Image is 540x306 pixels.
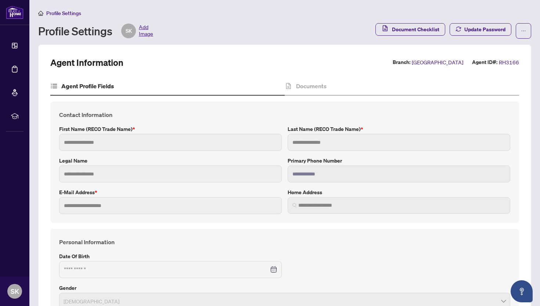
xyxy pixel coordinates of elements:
[38,11,43,16] span: home
[296,82,327,90] h4: Documents
[412,58,463,67] span: [GEOGRAPHIC_DATA]
[59,188,282,196] label: E-mail Address
[38,24,153,38] div: Profile Settings
[511,280,533,302] button: Open asap
[375,23,445,36] button: Document Checklist
[521,28,526,33] span: ellipsis
[126,27,132,35] span: SK
[393,58,410,67] label: Branch:
[139,24,153,38] span: Add Image
[61,82,114,90] h4: Agent Profile Fields
[499,58,519,67] span: RH3166
[59,157,282,165] label: Legal Name
[392,24,439,35] span: Document Checklist
[11,286,19,296] span: SK
[288,188,510,196] label: Home Address
[450,23,511,36] button: Update Password
[6,6,24,19] img: logo
[59,252,282,260] label: Date of Birth
[464,24,505,35] span: Update Password
[59,238,510,246] h4: Personal Information
[472,58,497,67] label: Agent ID#:
[288,125,510,133] label: Last Name (RECO Trade Name)
[288,157,510,165] label: Primary Phone Number
[50,57,123,68] h2: Agent Information
[292,203,297,207] img: search_icon
[59,110,510,119] h4: Contact Information
[46,10,81,17] span: Profile Settings
[59,125,282,133] label: First Name (RECO Trade Name)
[59,284,510,292] label: Gender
